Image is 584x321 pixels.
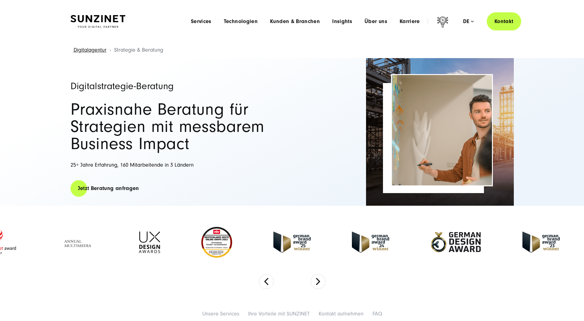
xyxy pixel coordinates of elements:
a: Jetzt Beratung anfragen [70,180,147,197]
a: FAQ [373,311,382,317]
img: Full-Service Digitalagentur SUNZINET - Strategieberatung_2 [366,58,514,206]
img: Deutschlands beste Online Shops 2023 - boesner - Kunde - SUNZINET [201,227,232,258]
img: German-Design-Award - fullservice digital agentur SUNZINET [430,232,481,253]
a: Karriere [400,18,420,25]
a: Insights [332,18,352,25]
a: Kontakt [487,12,521,30]
a: Technologien [224,18,258,25]
img: Full Service Digitalagentur - Annual Multimedia Awards [60,232,98,253]
a: Digitalagentur [74,47,107,53]
button: Previous [259,274,274,289]
a: Kunden & Branchen [270,18,320,25]
h1: Digitalstrategie-Beratung [70,81,286,91]
span: 25+ Jahre Erfahrung, 160 Mitarbeitende in 3 Ländern [70,162,194,168]
img: Full-Service Digitalagentur SUNZINET - Strategieberatung [392,75,492,185]
a: Über uns [364,18,387,25]
a: Ihre Vorteile mit SUNZINET [248,311,310,317]
img: German Brand Award winner 2025 - Full Service Digital Agentur SUNZINET [273,232,311,253]
div: de [463,18,474,25]
button: Next [311,274,325,289]
a: Kontakt aufnehmen [319,311,364,317]
span: Strategie & Beratung [114,47,163,53]
a: Unsere Services [202,311,239,317]
a: Services [191,18,211,25]
img: German-Brand-Award - fullservice digital agentur SUNZINET [352,232,389,253]
h2: Praxisnahe Beratung für Strategien mit messbarem Business Impact [70,101,286,153]
img: SUNZINET Full Service Digital Agentur [70,15,125,28]
img: German Brand Award 2023 Winner - fullservice digital agentur SUNZINET [522,232,560,253]
img: UX-Design-Awards - fullservice digital agentur SUNZINET [139,232,160,253]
